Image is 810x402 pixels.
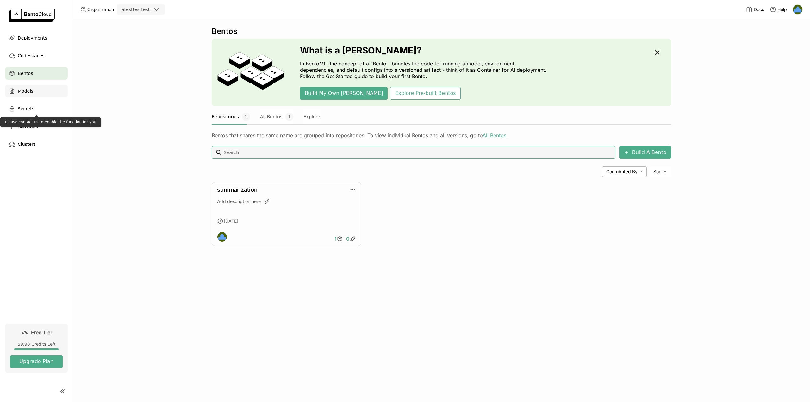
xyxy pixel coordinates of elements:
span: Secrets [18,105,34,113]
input: Selected atesttesttest. [150,7,151,13]
button: Explore Pre-built Bentos [390,87,460,100]
div: Add description here [217,198,356,205]
div: Contributed By [602,166,647,177]
a: Secrets [5,102,68,115]
div: $9.98 Credits Left [10,341,63,347]
button: All Bentos [260,109,293,125]
span: Codespaces [18,52,44,59]
a: Deployments [5,32,68,44]
a: Models [5,85,68,97]
a: All Bentos [483,132,506,139]
button: Upgrade Plan [10,355,63,368]
a: Bentos [5,67,68,80]
span: 1 [334,236,337,242]
img: logo [9,9,55,22]
h3: What is a [PERSON_NAME]? [300,45,550,55]
span: 0 [346,236,350,242]
span: Sort [653,169,662,175]
a: Docs [746,6,764,13]
p: In BentoML, the concept of a “Bento” bundles the code for running a model, environment dependenci... [300,60,550,79]
span: [DATE] [224,218,238,224]
span: Clusters [18,140,36,148]
button: Repositories [212,109,250,125]
a: Codespaces [5,49,68,62]
span: Contributed By [606,169,638,175]
a: Free Tier$9.98 Credits LeftUpgrade Plan [5,324,68,373]
span: Free Tier [31,329,52,336]
span: Help [777,7,787,12]
a: summarization [217,186,258,193]
button: Explore [303,109,320,125]
div: Sort [649,166,671,177]
span: Organization [87,7,114,12]
div: Help [770,6,787,13]
button: Build My Own [PERSON_NAME] [300,87,388,100]
span: Docs [754,7,764,12]
button: Build A Bento [619,146,671,159]
a: Clusters [5,138,68,151]
img: Fidel R [217,232,227,242]
span: Models [18,87,33,95]
input: Search [223,147,613,158]
span: 1 [285,113,293,121]
div: atesttesttest [121,6,150,13]
span: Deployments [18,34,47,42]
a: 1 [333,232,345,245]
div: Bentos [212,27,671,36]
img: Fidel R [793,5,802,14]
img: cover onboarding [217,52,285,93]
span: Bentos [18,70,33,77]
a: 0 [345,232,358,245]
div: Bentos that shares the same name are grouped into repositories. To view individual Bentos and all... [212,132,671,139]
span: 1 [242,113,250,121]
